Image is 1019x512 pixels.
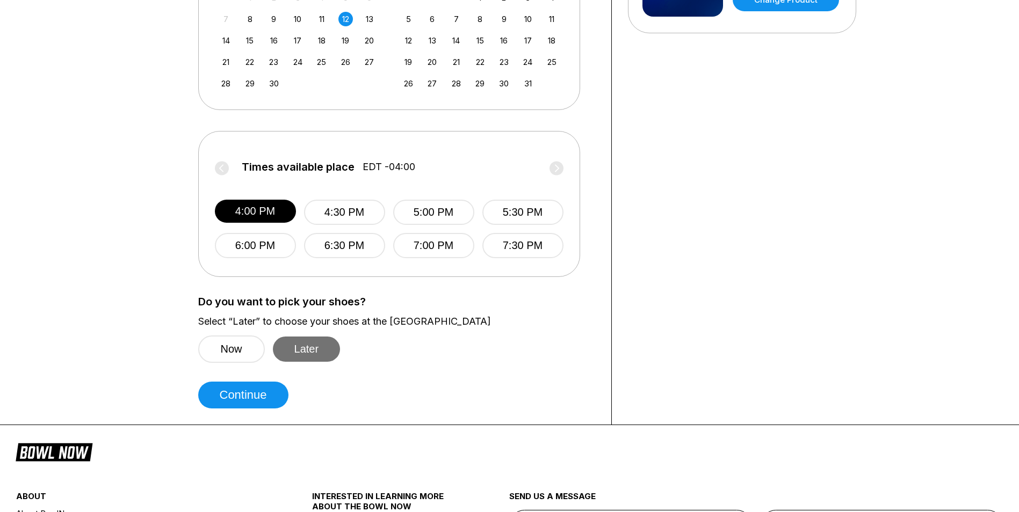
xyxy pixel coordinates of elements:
[16,491,263,507] div: about
[482,233,563,258] button: 7:30 PM
[314,12,329,26] div: Choose Thursday, September 11th, 2025
[449,55,464,69] div: Choose Tuesday, October 21st, 2025
[473,76,487,91] div: Choose Wednesday, October 29th, 2025
[198,296,595,308] label: Do you want to pick your shoes?
[449,12,464,26] div: Choose Tuesday, October 7th, 2025
[304,200,385,225] button: 4:30 PM
[473,55,487,69] div: Choose Wednesday, October 22nd, 2025
[243,55,257,69] div: Choose Monday, September 22nd, 2025
[291,33,305,48] div: Choose Wednesday, September 17th, 2025
[393,233,474,258] button: 7:00 PM
[198,316,595,327] label: Select “Later” to choose your shoes at the [GEOGRAPHIC_DATA]
[482,200,563,225] button: 5:30 PM
[425,12,439,26] div: Choose Monday, October 6th, 2025
[393,200,474,225] button: 5:00 PM
[401,76,416,91] div: Choose Sunday, October 26th, 2025
[425,33,439,48] div: Choose Monday, October 13th, 2025
[363,161,415,173] span: EDT -04:00
[401,33,416,48] div: Choose Sunday, October 12th, 2025
[266,55,281,69] div: Choose Tuesday, September 23rd, 2025
[215,233,296,258] button: 6:00 PM
[266,12,281,26] div: Choose Tuesday, September 9th, 2025
[243,33,257,48] div: Choose Monday, September 15th, 2025
[521,55,535,69] div: Choose Friday, October 24th, 2025
[473,12,487,26] div: Choose Wednesday, October 8th, 2025
[273,337,341,362] button: Later
[215,200,296,223] button: 4:00 PM
[362,33,377,48] div: Choose Saturday, September 20th, 2025
[521,76,535,91] div: Choose Friday, October 31st, 2025
[242,161,355,173] span: Times available place
[449,76,464,91] div: Choose Tuesday, October 28th, 2025
[266,76,281,91] div: Choose Tuesday, September 30th, 2025
[497,55,511,69] div: Choose Thursday, October 23rd, 2025
[401,55,416,69] div: Choose Sunday, October 19th, 2025
[509,491,1003,510] div: send us a message
[338,12,353,26] div: Choose Friday, September 12th, 2025
[545,12,559,26] div: Choose Saturday, October 11th, 2025
[314,33,329,48] div: Choose Thursday, September 18th, 2025
[314,55,329,69] div: Choose Thursday, September 25th, 2025
[219,33,233,48] div: Choose Sunday, September 14th, 2025
[198,382,288,408] button: Continue
[545,33,559,48] div: Choose Saturday, October 18th, 2025
[219,12,233,26] div: Not available Sunday, September 7th, 2025
[545,55,559,69] div: Choose Saturday, October 25th, 2025
[291,12,305,26] div: Choose Wednesday, September 10th, 2025
[521,33,535,48] div: Choose Friday, October 17th, 2025
[219,76,233,91] div: Choose Sunday, September 28th, 2025
[473,33,487,48] div: Choose Wednesday, October 15th, 2025
[497,12,511,26] div: Choose Thursday, October 9th, 2025
[338,55,353,69] div: Choose Friday, September 26th, 2025
[401,12,416,26] div: Choose Sunday, October 5th, 2025
[243,76,257,91] div: Choose Monday, September 29th, 2025
[449,33,464,48] div: Choose Tuesday, October 14th, 2025
[425,76,439,91] div: Choose Monday, October 27th, 2025
[362,55,377,69] div: Choose Saturday, September 27th, 2025
[425,55,439,69] div: Choose Monday, October 20th, 2025
[304,233,385,258] button: 6:30 PM
[338,33,353,48] div: Choose Friday, September 19th, 2025
[497,76,511,91] div: Choose Thursday, October 30th, 2025
[198,335,265,363] button: Now
[521,12,535,26] div: Choose Friday, October 10th, 2025
[362,12,377,26] div: Choose Saturday, September 13th, 2025
[243,12,257,26] div: Choose Monday, September 8th, 2025
[497,33,511,48] div: Choose Thursday, October 16th, 2025
[291,55,305,69] div: Choose Wednesday, September 24th, 2025
[266,33,281,48] div: Choose Tuesday, September 16th, 2025
[219,55,233,69] div: Choose Sunday, September 21st, 2025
